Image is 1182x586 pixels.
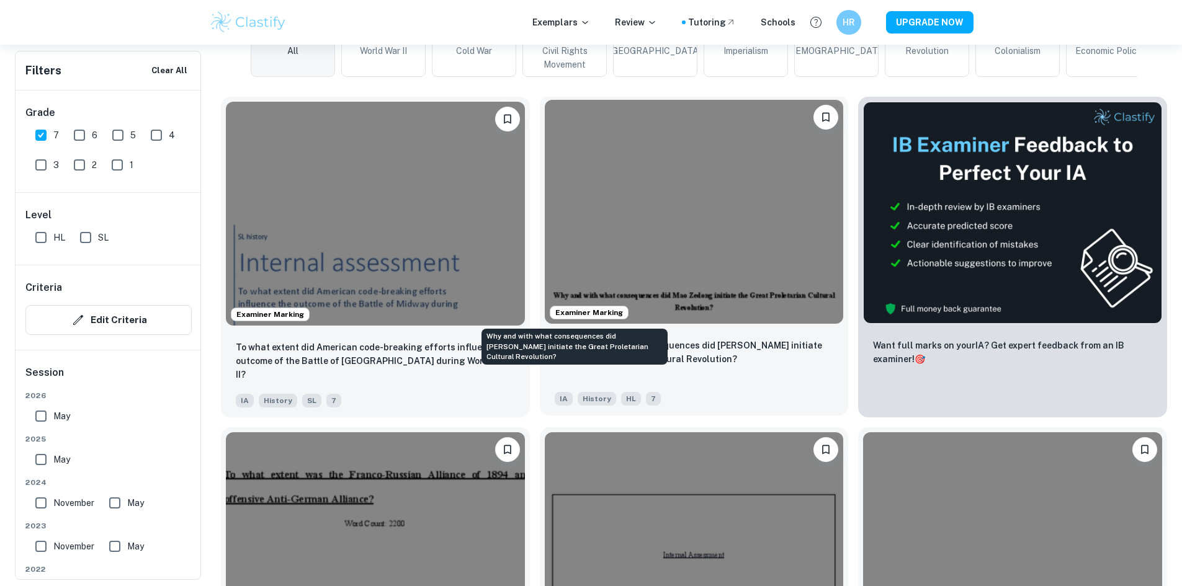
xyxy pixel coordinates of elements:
[863,102,1162,324] img: Thumbnail
[127,539,144,553] span: May
[813,105,838,130] button: Bookmark
[550,307,628,318] span: Examiner Marking
[25,280,62,295] h6: Criteria
[1075,44,1141,58] span: Economic Policy
[25,564,192,575] span: 2022
[148,61,190,80] button: Clear All
[130,158,133,172] span: 1
[886,11,974,33] button: UPGRADE NOW
[25,365,192,390] h6: Session
[555,392,573,406] span: IA
[723,44,768,58] span: Imperialism
[915,354,925,364] span: 🎯
[481,329,668,365] div: Why and with what consequences did [PERSON_NAME] initiate the Great Proletarian Cultural Revolution?
[532,16,590,29] p: Exemplars
[1132,437,1157,462] button: Bookmark
[688,16,736,29] a: Tutoring
[53,409,70,423] span: May
[621,392,641,406] span: HL
[209,10,288,35] img: Clastify logo
[221,97,530,417] a: Examiner MarkingBookmarkTo what extent did American code-breaking efforts influence the outcome o...
[130,128,136,142] span: 5
[25,305,192,335] button: Edit Criteria
[456,44,492,58] span: Cold War
[169,128,175,142] span: 4
[787,44,886,58] span: [DEMOGRAPHIC_DATA]
[226,102,525,326] img: History IA example thumbnail: To what extent did American code-breakin
[25,477,192,488] span: 2024
[528,44,601,71] span: Civil Rights Movement
[905,44,949,58] span: Revolution
[53,453,70,466] span: May
[25,433,192,445] span: 2025
[53,539,94,553] span: November
[858,97,1167,417] a: ThumbnailWant full marks on yourIA? Get expert feedback from an IB examiner!
[360,44,407,58] span: World War II
[646,392,661,406] span: 7
[127,496,144,510] span: May
[231,309,309,320] span: Examiner Marking
[98,231,109,244] span: SL
[287,44,298,58] span: All
[836,10,861,35] button: HR
[53,128,59,142] span: 7
[995,44,1041,58] span: Colonialism
[25,520,192,531] span: 2023
[25,105,192,120] h6: Grade
[805,12,826,33] button: Help and Feedback
[873,339,1152,366] p: Want full marks on your IA ? Get expert feedback from an IB examiner!
[25,208,192,223] h6: Level
[495,437,520,462] button: Bookmark
[259,394,297,407] span: History
[761,16,795,29] a: Schools
[236,394,254,407] span: IA
[25,62,61,79] h6: Filters
[53,231,65,244] span: HL
[615,16,657,29] p: Review
[53,496,94,510] span: November
[92,128,97,142] span: 6
[53,158,59,172] span: 3
[609,44,701,58] span: [GEOGRAPHIC_DATA]
[326,394,341,407] span: 7
[545,100,844,324] img: History IA example thumbnail: Why and with what consequences did Mao Z
[540,97,849,417] a: Examiner MarkingBookmarkWhy and with what consequences did Mao Zedong initiate the Great Proletar...
[555,339,834,366] p: Why and with what consequences did Mao Zedong initiate the Great Proletarian Cultural Revolution?
[92,158,97,172] span: 2
[813,437,838,462] button: Bookmark
[25,390,192,401] span: 2026
[578,392,616,406] span: History
[841,16,856,29] h6: HR
[495,107,520,131] button: Bookmark
[302,394,321,407] span: SL
[236,340,515,381] p: To what extent did American code-breaking efforts influence the outcome of the Battle of Midway d...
